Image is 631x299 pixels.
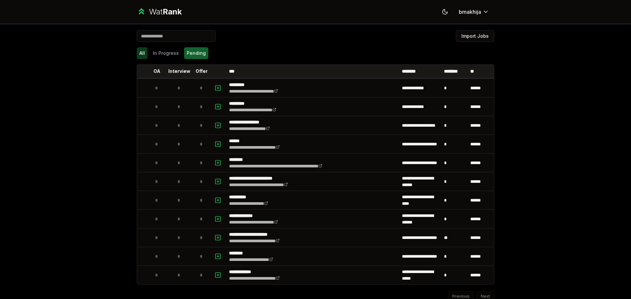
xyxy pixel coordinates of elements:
button: All [137,47,148,59]
p: Interview [168,68,190,75]
a: WatRank [137,7,182,17]
div: Wat [149,7,182,17]
p: OA [153,68,160,75]
button: Import Jobs [456,30,494,42]
span: Rank [163,7,182,16]
button: Pending [184,47,208,59]
button: bmakhija [454,6,494,18]
p: Offer [196,68,208,75]
button: In Progress [150,47,181,59]
span: bmakhija [459,8,481,16]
